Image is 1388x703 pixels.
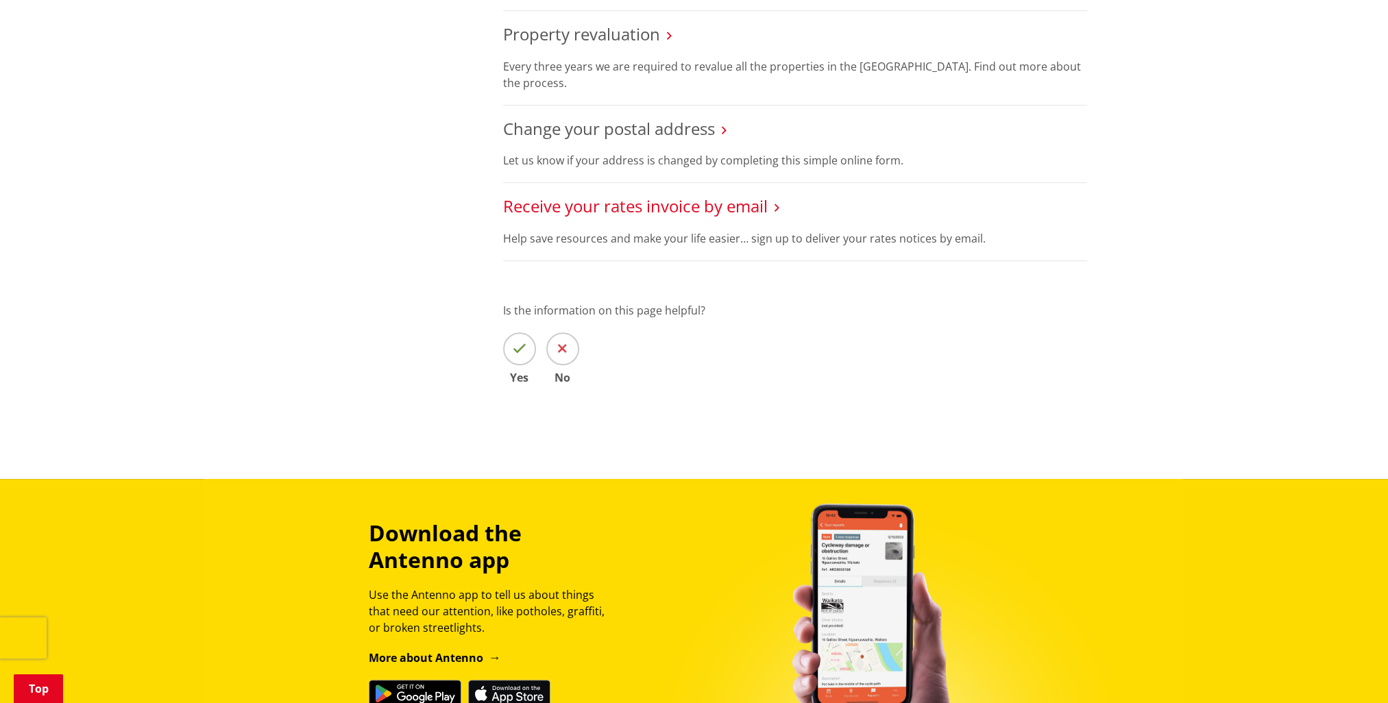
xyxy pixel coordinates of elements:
a: Receive your rates invoice by email [503,195,768,217]
a: Change your postal address [503,117,715,140]
a: More about Antenno [369,650,501,665]
p: Help save resources and make your life easier… sign up to deliver your rates notices by email. [503,230,1087,247]
a: Top [14,674,63,703]
p: Every three years we are required to revalue all the properties in the [GEOGRAPHIC_DATA]. Find ou... [503,58,1087,91]
a: Property revaluation [503,23,660,45]
p: Use the Antenno app to tell us about things that need our attention, like potholes, graffiti, or ... [369,587,617,636]
span: No [546,372,579,383]
h3: Download the Antenno app [369,520,617,573]
iframe: Messenger Launcher [1325,645,1374,695]
p: Let us know if your address is changed by completing this simple online form. [503,152,1087,169]
p: Is the information on this page helpful? [503,302,1087,319]
span: Yes [503,372,536,383]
